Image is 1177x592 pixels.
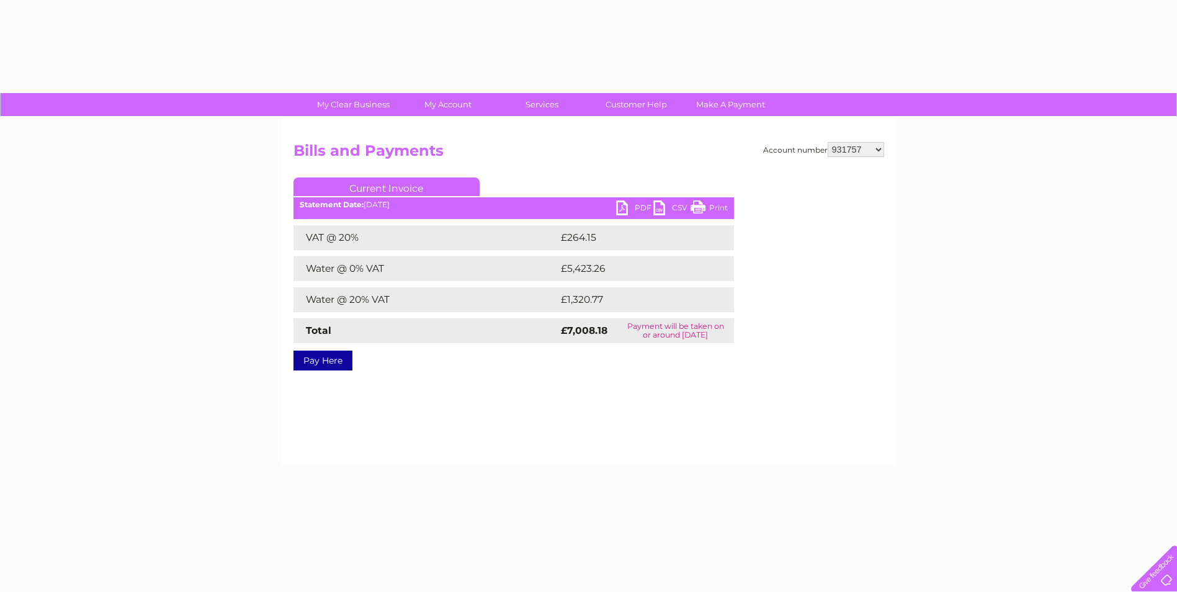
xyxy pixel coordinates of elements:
a: PDF [616,200,653,218]
h2: Bills and Payments [293,142,884,166]
b: Statement Date: [300,200,364,209]
a: Make A Payment [679,93,782,116]
strong: £7,008.18 [561,325,607,336]
a: Current Invoice [293,177,480,196]
a: Pay Here [293,351,352,370]
div: Account number [763,142,884,157]
a: My Account [396,93,499,116]
td: Water @ 20% VAT [293,287,558,312]
a: Customer Help [585,93,687,116]
td: VAT @ 20% [293,225,558,250]
a: My Clear Business [302,93,405,116]
td: £1,320.77 [558,287,714,312]
a: Services [491,93,593,116]
div: [DATE] [293,200,734,209]
a: CSV [653,200,691,218]
strong: Total [306,325,331,336]
td: £5,423.26 [558,256,715,281]
td: £264.15 [558,225,711,250]
td: Water @ 0% VAT [293,256,558,281]
a: Print [691,200,728,218]
td: Payment will be taken on or around [DATE] [617,318,734,343]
